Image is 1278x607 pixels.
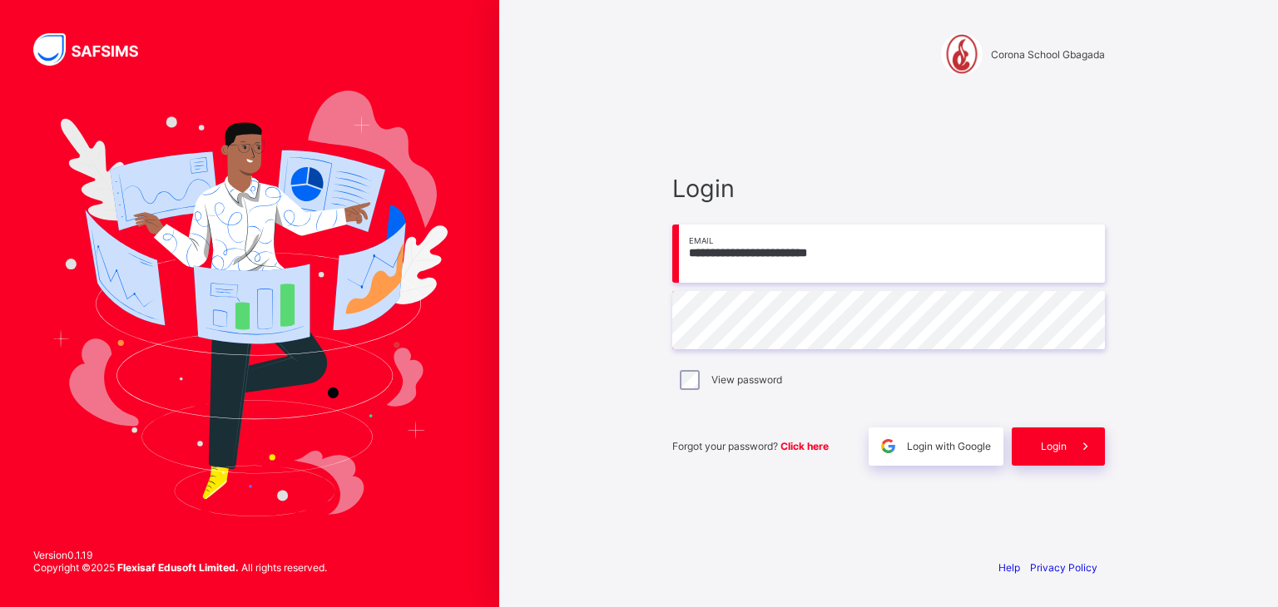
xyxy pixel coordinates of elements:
[711,373,782,386] label: View password
[672,440,829,452] span: Forgot your password?
[33,561,327,574] span: Copyright © 2025 All rights reserved.
[780,440,829,452] a: Click here
[907,440,991,452] span: Login with Google
[117,561,239,574] strong: Flexisaf Edusoft Limited.
[52,91,448,516] img: Hero Image
[33,549,327,561] span: Version 0.1.19
[1030,561,1097,574] a: Privacy Policy
[672,174,1105,203] span: Login
[1041,440,1067,452] span: Login
[991,48,1105,61] span: Corona School Gbagada
[879,437,898,456] img: google.396cfc9801f0270233282035f929180a.svg
[33,33,158,66] img: SAFSIMS Logo
[998,561,1020,574] a: Help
